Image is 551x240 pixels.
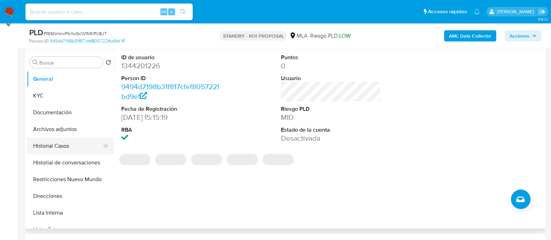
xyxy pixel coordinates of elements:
[27,104,114,121] button: Documentación
[428,8,467,15] span: Accesos rápidos
[106,60,111,67] button: Volver al orden por defecto
[505,30,541,41] button: Acciones
[121,82,219,101] a: 9494d7198b31f817cfef805722fbd9ef
[121,113,221,122] dd: [DATE] 15:15:19
[497,8,536,15] p: leandro.caroprese@mercadolibre.com
[474,9,480,15] a: Notificaciones
[27,171,114,188] button: Restricciones Nuevo Mundo
[121,75,221,82] dt: Person ID
[538,8,546,15] a: Salir
[121,126,221,134] dt: RBA
[27,154,114,171] button: Historial de conversaciones
[510,30,529,41] span: Acciones
[339,32,350,40] span: LOW
[27,204,114,221] button: Lista Interna
[161,8,167,15] span: Alt
[121,61,221,71] dd: 1344201226
[32,60,38,65] button: Buscar
[176,7,190,17] button: search-icon
[50,38,125,44] a: 9494d7198b31f817cfef805722fbd9ef
[121,105,221,113] dt: Fecha de Registración
[29,27,43,38] b: PLD
[121,54,221,61] dt: ID de usuario
[444,30,496,41] button: AML Data Collector
[39,60,100,66] input: Buscar
[27,221,114,238] button: Listas Externas
[29,38,48,44] b: Person ID
[281,61,381,71] dd: 0
[27,71,114,87] button: General
[170,8,173,15] span: s
[27,138,108,154] button: Historial Casos
[27,121,114,138] button: Archivos adjuntos
[27,188,114,204] button: Direcciones
[310,32,350,40] span: Riesgo PLD:
[281,75,381,82] dt: Usuario
[220,31,286,41] p: STANDBY - ROI PROPOSAL
[289,32,307,40] div: MLA
[281,133,381,143] dd: Desactivada
[449,30,491,41] b: AML Data Collector
[281,113,381,122] dd: MID
[281,105,381,113] dt: Riesgo PLD
[537,16,548,22] span: 3.161.2
[27,87,114,104] button: KYC
[43,30,107,37] span: # f6SNnkviPkXvGcW1MKffc8J7
[281,126,381,134] dt: Estado de la cuenta
[25,7,193,16] input: Buscar usuario o caso...
[281,54,381,61] dt: Puntos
